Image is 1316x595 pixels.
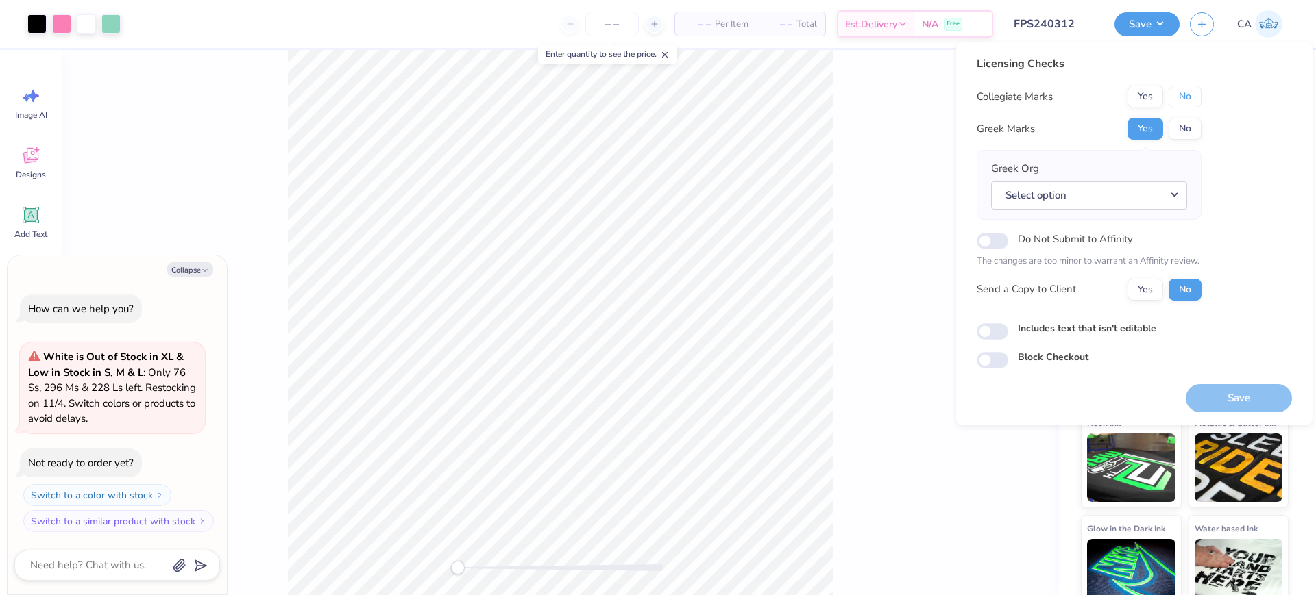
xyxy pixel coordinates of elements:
button: Select option [991,181,1187,210]
span: Total [796,17,817,31]
span: CA [1237,16,1252,32]
button: Switch to a similar product with stock [23,510,214,532]
span: : Only 76 Ss, 296 Ms & 228 Ls left. Restocking on 11/4. Switch colors or products to avoid delays. [28,350,196,425]
button: Yes [1128,86,1163,107]
span: Free [947,19,960,29]
div: Greek Marks [977,121,1035,137]
span: Add Text [14,229,47,240]
span: Glow in the Dark Ink [1087,521,1165,535]
span: Designs [16,169,46,180]
img: Chollene Anne Aranda [1255,10,1282,38]
div: How can we help you? [28,302,134,316]
img: Neon Ink [1087,433,1175,502]
button: Collapse [167,262,213,277]
input: Untitled Design [1003,10,1104,38]
span: Water based Ink [1195,521,1258,535]
input: – – [585,12,639,36]
button: No [1169,86,1202,107]
div: Enter quantity to see the price. [538,45,677,64]
button: Yes [1128,118,1163,140]
span: – – [765,17,792,31]
div: Licensing Checks [977,55,1202,72]
span: Image AI [15,110,47,121]
img: Metallic & Glitter Ink [1195,433,1283,502]
img: Switch to a similar product with stock [198,517,206,525]
div: Collegiate Marks [977,89,1053,105]
button: No [1169,279,1202,301]
p: The changes are too minor to warrant an Affinity review. [977,255,1202,268]
button: Switch to a color with stock [23,484,171,506]
div: Send a Copy to Client [977,281,1076,297]
span: Per Item [715,17,748,31]
span: Est. Delivery [845,17,897,31]
label: Greek Org [991,161,1039,177]
div: Not ready to order yet? [28,456,134,470]
div: Accessibility label [451,561,465,574]
label: Do Not Submit to Affinity [1018,230,1133,248]
label: Includes text that isn't editable [1018,321,1156,336]
span: N/A [922,17,938,31]
strong: White is Out of Stock in XL & Low in Stock in S, M & L [28,350,184,379]
label: Block Checkout [1018,350,1088,364]
button: Save [1114,12,1180,36]
button: Yes [1128,279,1163,301]
a: CA [1231,10,1289,38]
span: – – [683,17,711,31]
button: No [1169,118,1202,140]
img: Switch to a color with stock [156,491,164,499]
